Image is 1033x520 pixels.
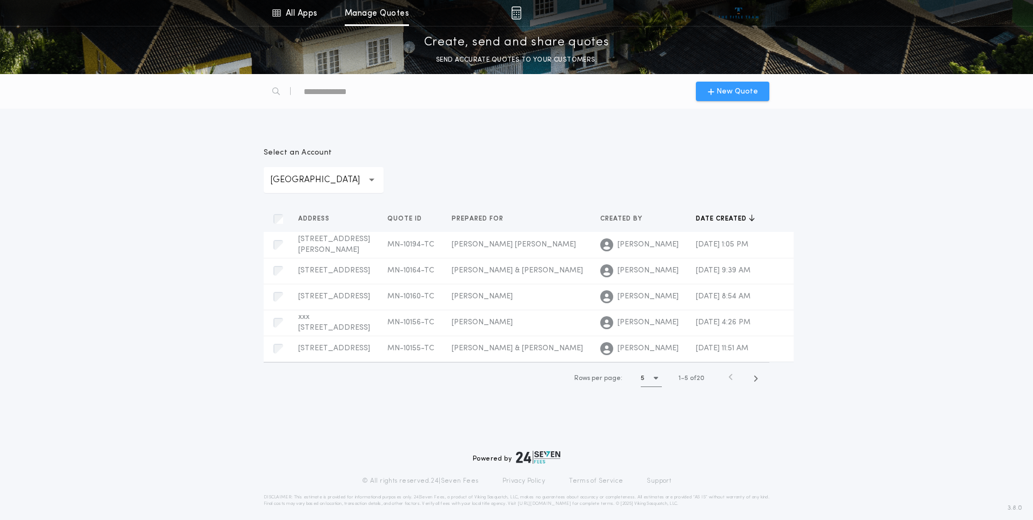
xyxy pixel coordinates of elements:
button: New Quote [696,82,769,101]
p: [GEOGRAPHIC_DATA] [270,174,377,186]
span: [STREET_ADDRESS][PERSON_NAME] [298,235,370,254]
span: [PERSON_NAME] [618,291,679,302]
p: DISCLAIMER: This estimate is provided for informational purposes only. 24|Seven Fees, a product o... [264,494,769,507]
img: img [511,6,521,19]
span: [STREET_ADDRESS] [298,292,370,301]
span: [PERSON_NAME] & [PERSON_NAME] [452,266,583,275]
span: MN-10155-TC [387,344,434,352]
span: [PERSON_NAME] [618,265,679,276]
span: MN-10156-TC [387,318,434,326]
span: [STREET_ADDRESS] [298,344,370,352]
span: [PERSON_NAME] [618,317,679,328]
span: [DATE] 9:39 AM [696,266,750,275]
img: vs-icon [719,8,759,18]
span: xxx [STREET_ADDRESS] [298,313,370,332]
img: logo [516,451,560,464]
span: [DATE] 11:51 AM [696,344,748,352]
span: of 20 [690,374,705,383]
span: 1 [679,375,681,382]
span: Date created [696,215,749,223]
span: Prepared for [452,215,506,223]
span: [PERSON_NAME] [618,239,679,250]
a: Terms of Service [569,477,623,485]
button: Date created [696,214,755,224]
span: Rows per page: [574,375,622,382]
span: [DATE] 8:54 AM [696,292,750,301]
div: Powered by [473,451,560,464]
span: [DATE] 1:05 PM [696,241,748,249]
a: Support [647,477,671,485]
span: MN-10160-TC [387,292,434,301]
span: [STREET_ADDRESS] [298,266,370,275]
span: 5 [685,375,688,382]
button: 5 [641,370,662,387]
span: [PERSON_NAME] [618,343,679,354]
span: Address [298,215,332,223]
span: MN-10194-TC [387,241,434,249]
p: Create, send and share quotes [424,34,609,51]
a: [URL][DOMAIN_NAME] [518,502,571,506]
span: Quote ID [387,215,424,223]
button: Created by [600,214,650,224]
p: SEND ACCURATE QUOTES TO YOUR CUSTOMERS. [436,55,597,65]
h1: 5 [641,373,645,384]
a: Privacy Policy [502,477,546,485]
span: MN-10164-TC [387,266,434,275]
span: Created by [600,215,645,223]
span: New Quote [716,86,758,97]
button: Quote ID [387,214,430,224]
span: [DATE] 4:26 PM [696,318,750,326]
button: [GEOGRAPHIC_DATA] [264,167,384,193]
span: [PERSON_NAME] [PERSON_NAME] [452,241,576,249]
span: [PERSON_NAME] [452,292,513,301]
p: © All rights reserved. 24|Seven Fees [362,477,479,485]
span: 3.8.0 [1008,503,1022,513]
span: [PERSON_NAME] [452,318,513,326]
p: Select an Account [264,148,384,158]
button: Address [298,214,338,224]
span: [PERSON_NAME] & [PERSON_NAME] [452,344,583,352]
